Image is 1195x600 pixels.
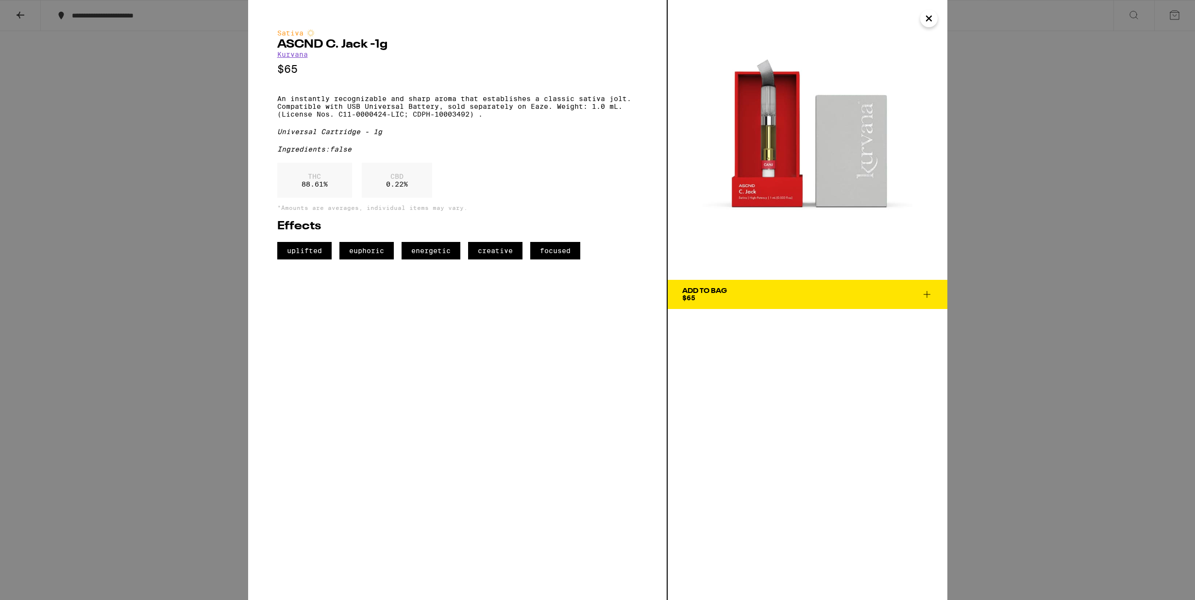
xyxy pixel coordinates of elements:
p: An instantly recognizable and sharp aroma that establishes a classic sativa jolt. Compatible with... [277,95,638,118]
p: *Amounts are averages, individual items may vary. [277,205,638,211]
h2: ASCND C. Jack -1g [277,39,638,51]
button: Close [920,10,938,27]
h2: Effects [277,221,638,232]
div: Add To Bag [682,288,727,294]
button: Add To Bag$65 [668,280,947,309]
span: focused [530,242,580,259]
div: 0.22 % [362,163,432,198]
p: THC [302,172,328,180]
span: uplifted [277,242,332,259]
span: energetic [402,242,460,259]
div: Universal Cartridge - 1g [277,128,638,136]
div: Ingredients: false [277,145,638,153]
span: creative [468,242,522,259]
p: CBD [386,172,408,180]
span: Hi. Need any help? [6,7,70,15]
span: $65 [682,294,695,302]
a: Kurvana [277,51,308,58]
p: $65 [277,63,638,75]
span: euphoric [339,242,394,259]
img: sativaColor.svg [307,29,315,37]
div: Sativa [277,29,638,37]
div: 88.61 % [277,163,352,198]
